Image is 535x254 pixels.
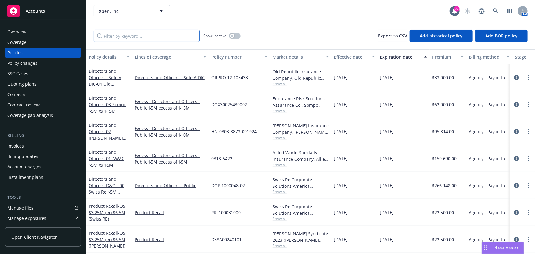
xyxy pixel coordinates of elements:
span: [DATE] [334,74,348,81]
button: Policy number [209,49,270,64]
button: Xperi, Inc. [94,5,170,17]
a: circleInformation [513,209,520,216]
div: Coverage gap analysis [7,110,53,120]
a: Coverage [5,37,81,47]
a: more [525,74,533,81]
span: - QS: $3.25M p/o $6.5M (Swiss RE) [89,203,127,222]
span: Agency - Pay in full [469,209,508,216]
a: Start snowing [461,5,474,17]
div: Policy details [89,54,123,60]
a: circleInformation [513,74,520,81]
span: Agency - Pay in full [469,182,508,189]
span: $159,690.00 [432,155,457,162]
a: Coverage gap analysis [5,110,81,120]
a: Directors and Officers - Side A DIC [135,74,206,81]
span: [DATE] [334,155,348,162]
span: [DATE] [380,182,394,189]
a: Search [490,5,502,17]
div: Policy changes [7,58,37,68]
span: Open Client Navigator [11,234,57,240]
div: Manage exposures [7,214,46,223]
div: Invoices [7,141,24,151]
a: Policies [5,48,81,58]
div: Contract review [7,100,40,110]
input: Filter by keyword... [94,30,200,42]
a: more [525,101,533,108]
button: Policy details [86,49,132,64]
span: 0313-5422 [211,155,232,162]
a: Directors and Officers [89,149,124,168]
span: Agency - Pay in full [469,128,508,135]
button: Lines of coverage [132,49,209,64]
a: Invoices [5,141,81,151]
a: Policy changes [5,58,81,68]
div: Contacts [7,90,25,99]
a: circleInformation [513,128,520,135]
span: Show all [273,81,329,87]
span: [DATE] [334,128,348,135]
a: Installment plans [5,172,81,182]
a: circleInformation [513,101,520,108]
span: Agency - Pay in full [469,236,508,243]
span: Show all [273,189,329,194]
a: more [525,182,533,189]
div: [PERSON_NAME] Syndicate 2623 ([PERSON_NAME] [PERSON_NAME] Limited), [PERSON_NAME] Group, Amwins [273,230,329,243]
a: Report a Bug [476,5,488,17]
span: $33,000.00 [432,74,454,81]
div: Billing [5,133,81,139]
div: Drag to move [482,242,490,254]
span: - QS: $3.25M p/o $6.5M ([PERSON_NAME]) [89,230,127,249]
a: Directors and Officers [89,176,124,201]
span: Agency - Pay in full [469,101,508,108]
span: Show inactive [203,33,227,38]
span: Show all [273,216,329,221]
a: more [525,236,533,243]
span: $266,148.00 [432,182,457,189]
div: Lines of coverage [135,54,200,60]
div: Premium [432,54,457,60]
div: Old Republic Insurance Company, Old Republic General Insurance Group [273,68,329,81]
a: Product Recall [135,209,206,216]
span: - 03 Sompo $5M xs $15M [89,102,126,114]
a: Quoting plans [5,79,81,89]
div: 72 [454,6,460,12]
div: [PERSON_NAME] Insurance Company, [PERSON_NAME] Insurance Group [273,122,329,135]
button: Market details [270,49,331,64]
span: Add historical policy [420,33,463,39]
a: Excess - Directors and Officers - Public $5M excess of $15M [135,98,206,111]
span: [DATE] [380,74,394,81]
span: [DATE] [380,128,394,135]
a: Accounts [5,2,81,20]
button: Premium [430,49,466,64]
div: Market details [273,54,322,60]
span: Xperi, Inc. [99,8,152,14]
a: circleInformation [513,182,520,189]
span: $22,500.00 [432,209,454,216]
a: more [525,128,533,135]
span: [DATE] [380,236,394,243]
span: - 04 Old Republic $5M xs $20M [89,81,122,100]
span: $95,814.00 [432,128,454,135]
div: SSC Cases [7,69,28,79]
div: Allied World Specialty Insurance Company, Allied World Assurance Company (AWAC) [273,149,329,162]
div: Policies [7,48,23,58]
button: Expiration date [377,49,430,64]
a: Directors and Officers [89,122,123,147]
button: Nova Assist [482,242,524,254]
a: Contacts [5,90,81,99]
span: DOP 1000048-02 [211,182,245,189]
span: Export to CSV [378,33,407,39]
span: HN-0303-8873-091924 [211,128,257,135]
div: Effective date [334,54,368,60]
span: Agency - Pay in full [469,155,508,162]
div: Policy number [211,54,261,60]
div: Overview [7,27,26,37]
span: DOX30025439002 [211,101,247,108]
span: [DATE] [334,236,348,243]
div: Account charges [7,162,41,172]
span: Add BOR policy [485,33,518,39]
span: [DATE] [334,182,348,189]
div: Quoting plans [7,79,36,89]
div: Stage [515,54,534,60]
a: Overview [5,27,81,37]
